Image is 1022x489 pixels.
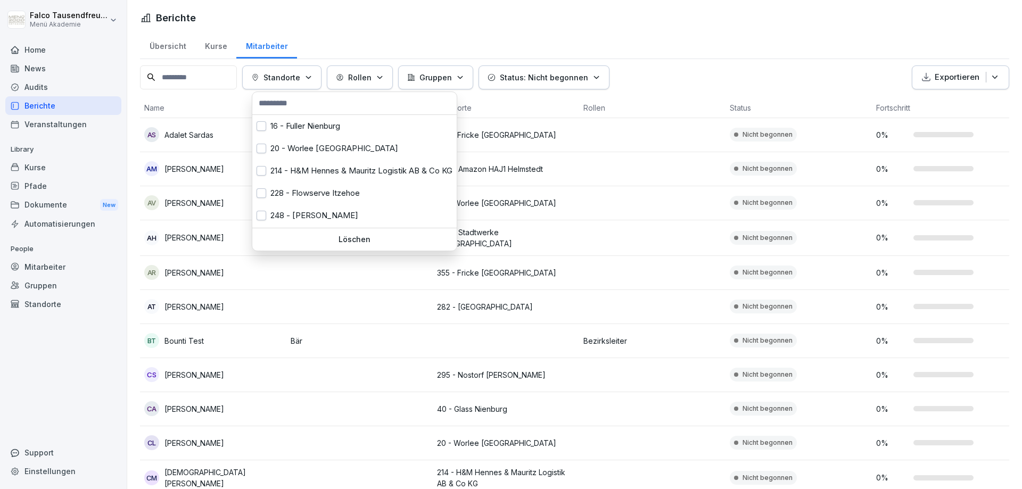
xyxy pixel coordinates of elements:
[263,72,300,83] p: Standorte
[252,182,457,204] div: 228 - Flowserve Itzehoe
[935,71,979,84] p: Exportieren
[252,227,457,249] div: 257 - Buss [GEOGRAPHIC_DATA]
[252,137,457,160] div: 20 - Worlee [GEOGRAPHIC_DATA]
[419,72,452,83] p: Gruppen
[252,204,457,227] div: 248 - [PERSON_NAME]
[348,72,372,83] p: Rollen
[500,72,588,83] p: Status: Nicht begonnen
[257,235,452,244] p: Löschen
[252,115,457,137] div: 16 - Fuller Nienburg
[252,160,457,182] div: 214 - H&M Hennes & Mauritz Logistik AB & Co KG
